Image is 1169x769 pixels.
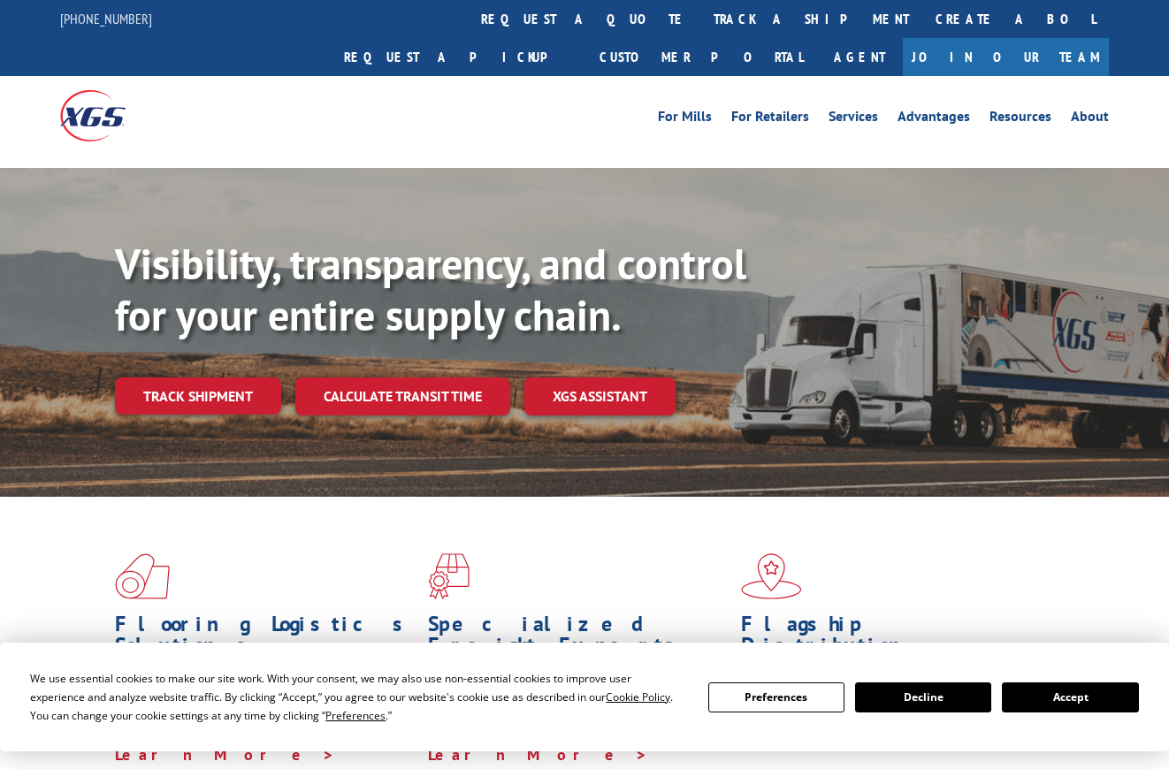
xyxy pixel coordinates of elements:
[325,708,386,723] span: Preferences
[658,110,712,129] a: For Mills
[115,744,335,765] a: Learn More >
[428,613,728,665] h1: Specialized Freight Experts
[816,38,903,76] a: Agent
[428,744,648,765] a: Learn More >
[829,110,878,129] a: Services
[741,613,1041,686] h1: Flagship Distribution Model
[606,689,670,704] span: Cookie Policy
[115,553,170,599] img: xgs-icon-total-supply-chain-intelligence-red
[855,682,991,712] button: Decline
[898,110,970,129] a: Advantages
[115,377,281,415] a: Track shipment
[524,377,676,415] a: XGS ASSISTANT
[428,553,470,599] img: xgs-icon-focused-on-flooring-red
[1071,110,1109,129] a: About
[708,682,844,712] button: Preferences
[115,613,415,665] h1: Flooring Logistics Solutions
[731,110,809,129] a: For Retailers
[1002,682,1138,712] button: Accept
[741,553,802,599] img: xgs-icon-flagship-distribution-model-red
[331,38,586,76] a: Request a pickup
[115,236,746,342] b: Visibility, transparency, and control for your entire supply chain.
[295,377,510,415] a: Calculate transit time
[989,110,1051,129] a: Resources
[30,669,686,725] div: We use essential cookies to make our site work. With your consent, we may also use non-essential ...
[60,10,152,27] a: [PHONE_NUMBER]
[586,38,816,76] a: Customer Portal
[903,38,1109,76] a: Join Our Team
